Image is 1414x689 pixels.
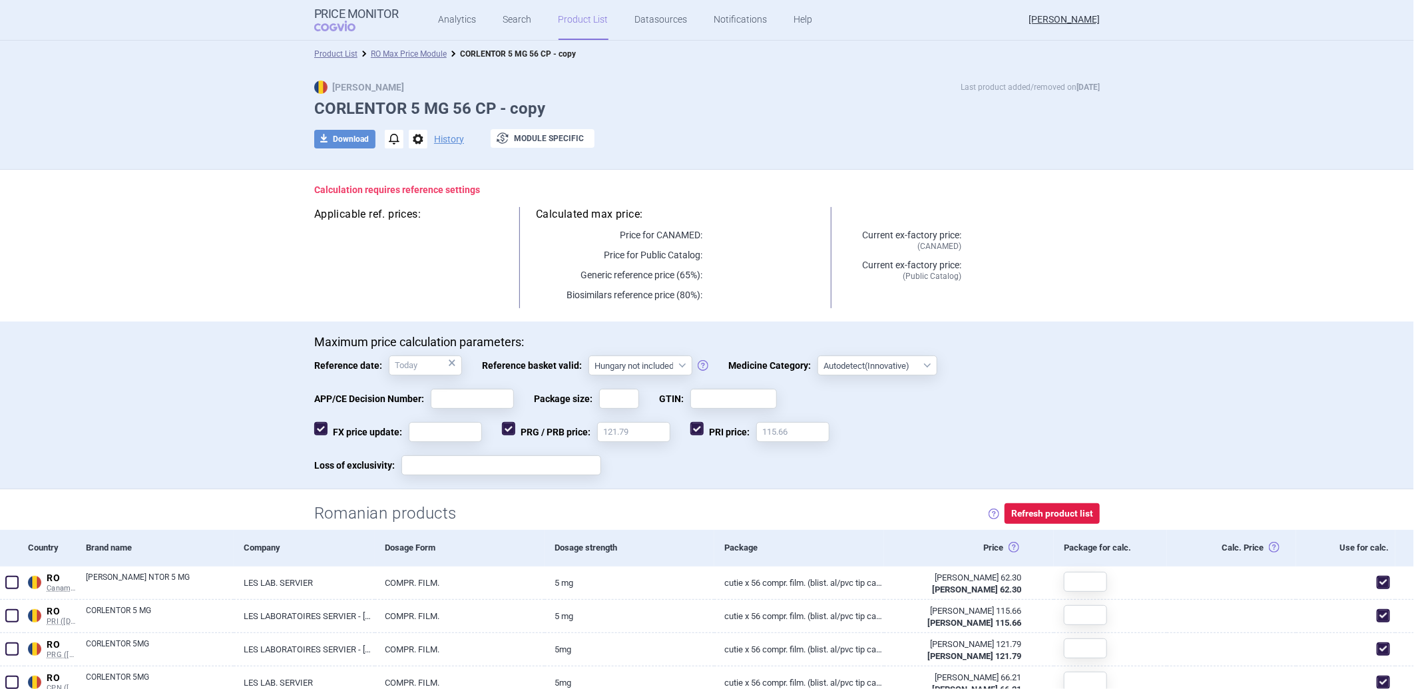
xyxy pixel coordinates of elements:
[314,355,389,375] span: Reference date:
[714,633,884,666] a: Cutie x 56 compr. film. (blist. Al/PVC tip calendar) (3 ani)
[314,7,399,33] a: Price MonitorCOGVIO
[545,600,714,632] a: 5 mg
[894,605,1021,617] div: [PERSON_NAME] 115.66
[536,228,702,242] p: Price for CANAMED:
[545,530,714,566] div: Dosage strength
[597,422,670,442] input: PRG / PRB price:
[314,184,480,195] strong: Calculation requires reference settings
[47,617,76,626] span: PRI ([DOMAIN_NAME] - Canamed Annex 3)
[714,567,884,599] a: Cutie x 56 compr. film. (blist. Al/PVC tip calendar)
[314,81,328,94] img: RO
[314,130,375,148] button: Download
[24,530,76,566] div: Country
[714,530,884,566] div: Package
[599,389,639,409] input: Package size:
[927,651,1021,661] strong: [PERSON_NAME] 121.79
[894,572,1021,596] abbr: Ex-Factory without VAT from source
[314,47,357,61] li: Product List
[76,530,234,566] div: Brand name
[401,455,601,475] input: Loss of exclusivity:
[234,530,375,566] div: Company
[1054,530,1167,566] div: Package for calc.
[24,636,76,660] a: ROROPRG ([DOMAIN_NAME] - Canamed Annex 2A)
[314,455,401,475] span: Loss of exclusivity:
[314,335,1100,349] p: Maximum price calculation parameters:
[314,207,503,222] h5: Applicable ref. prices:
[28,576,41,589] img: Romania
[536,207,815,222] h5: Calculated max price:
[894,638,1021,650] div: [PERSON_NAME] 121.79
[47,650,76,660] span: PRG ([DOMAIN_NAME] - Canamed Annex 2A)
[375,633,545,666] a: COMPR. FILM.
[714,600,884,632] a: Cutie x 56 compr. film. (blist. Al/PVC tip calendar) (3 ani)
[86,638,234,662] a: CORLENTOR 5MG
[690,422,756,442] span: PRI price:
[460,49,576,59] strong: CORLENTOR 5 MG 56 CP - copy
[536,288,702,302] p: Biosimilars reference price (80%):
[848,228,961,252] p: Current ex-factory price:
[536,248,702,262] p: Price for Public Catalog:
[894,672,1021,684] div: [PERSON_NAME] 66.21
[927,618,1021,628] strong: [PERSON_NAME] 115.66
[28,676,41,689] img: Romania
[24,603,76,626] a: ROROPRI ([DOMAIN_NAME] - Canamed Annex 3)
[690,389,777,409] input: GTIN:
[314,21,374,31] span: COGVIO
[491,129,594,148] button: Module specific
[357,47,447,61] li: RO Max Price Module
[434,134,464,144] button: History
[756,422,829,442] input: PRI price:
[314,422,409,442] span: FX price update:
[728,355,818,375] span: Medicine Category:
[47,606,76,618] span: RO
[1005,503,1100,524] button: Refresh product list
[47,639,76,651] span: RO
[848,242,961,252] span: (CANAMED)
[818,355,937,375] select: Medicine Category:
[375,530,545,566] div: Dosage Form
[28,642,41,656] img: Romania
[545,633,714,666] a: 5mg
[848,272,961,282] span: (Public Catalog)
[314,389,431,409] span: APP/CE Decision Number:
[375,567,545,599] a: COMPR. FILM.
[536,268,702,282] p: Generic reference price (65%):
[1076,83,1100,92] strong: [DATE]
[314,7,399,21] strong: Price Monitor
[314,99,1100,118] h1: CORLENTOR 5 MG 56 CP - copy
[234,633,375,666] a: LES LABORATOIRES SERVIER - [PERSON_NAME]
[47,573,76,584] span: RO
[545,567,714,599] a: 5 mg
[314,49,357,59] a: Product List
[86,604,234,628] a: CORLENTOR 5 MG
[389,355,462,375] input: Reference date:×
[24,570,76,593] a: ROROCanamed ([DOMAIN_NAME] - Canamed Annex 1)
[1167,530,1297,566] div: Calc. Price
[314,82,404,93] strong: [PERSON_NAME]
[448,355,456,370] div: ×
[409,422,482,442] input: FX price update:
[47,672,76,684] span: RO
[502,422,597,442] span: PRG / PRB price:
[894,572,1021,584] div: [PERSON_NAME] 62.30
[28,609,41,622] img: Romania
[884,530,1054,566] div: Price
[482,355,589,375] span: Reference basket valid:
[1296,530,1395,566] div: Use for calc.
[534,389,599,409] span: Package size:
[894,638,1021,662] abbr: Ex-Factory without VAT from source
[848,258,961,282] p: Current ex-factory price:
[447,47,576,61] li: CORLENTOR 5 MG 56 CP - copy
[234,600,375,632] a: LES LABORATOIRES SERVIER - [PERSON_NAME]
[371,49,447,59] a: RO Max Price Module
[86,571,234,595] a: [PERSON_NAME] NTOR 5 MG
[431,389,514,409] input: APP/CE Decision Number:
[589,355,692,375] select: Reference basket valid:
[375,600,545,632] a: COMPR. FILM.
[961,81,1100,94] p: Last product added/removed on
[659,389,690,409] span: GTIN:
[234,567,375,599] a: LES LAB. SERVIER
[47,584,76,593] span: Canamed ([DOMAIN_NAME] - Canamed Annex 1)
[314,503,457,525] h2: Romanian products
[932,584,1021,594] strong: [PERSON_NAME] 62.30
